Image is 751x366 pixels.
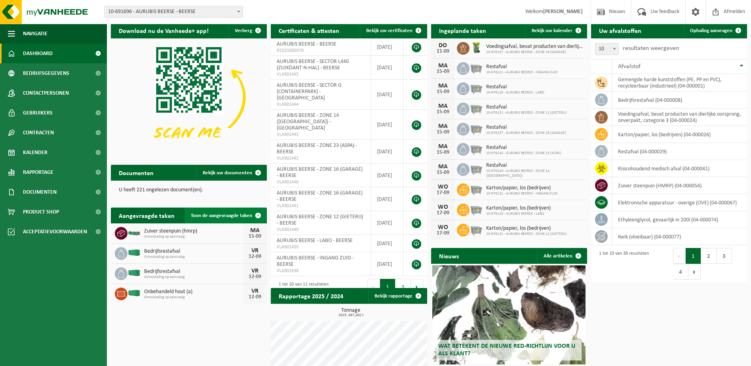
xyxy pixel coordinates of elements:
a: Bekijk uw kalender [525,23,586,38]
div: MA [435,143,451,150]
img: WB-2500-GAL-GY-01 [470,202,483,216]
td: gemengde harde kunststoffen (PE, PP en PVC), recycleerbaar (industrieel) (04-000001) [612,74,747,91]
div: 15-09 [435,89,451,95]
div: 12-09 [247,254,263,259]
td: elektronische apparatuur - overige (OVE) (04-000067) [612,194,747,211]
img: WB-2500-GAL-GY-01 [470,81,483,95]
h3: Tonnage [275,308,427,317]
div: MA [435,123,451,130]
a: Wat betekent de nieuwe RED-richtlijn voor u als klant? [432,265,585,364]
img: WB-2500-GAL-GY-01 [470,142,483,155]
span: Ophaling aanvragen [690,28,732,33]
strong: [PERSON_NAME] [543,9,583,15]
div: 11-09 [435,49,451,54]
span: VLA901445 [277,71,365,78]
span: AURUBIS BEERSE - SECTOR L440 (ZUIKDANT N-HAL) - BEERSE [277,59,349,71]
td: [DATE] [371,140,403,164]
span: AURUBIS BEERSE - ZONE 16 (GARAGE) - BEERSE [277,190,363,202]
h2: Certificaten & attesten [271,23,347,38]
span: Bekijk uw documenten [203,170,252,175]
span: 10-976149 - AURUBIS BEERSE - ZONE 14 ([GEOGRAPHIC_DATA]) [486,169,583,178]
div: 12-09 [247,274,263,280]
span: Restafval [486,84,544,90]
a: Bekijk uw certificaten [360,23,426,38]
span: 10-691696 - AURUBIS BEERSE - BEERSE [105,6,243,17]
span: Bedrijfsgegevens [23,63,69,83]
span: Onbehandeld hout (a) [144,289,243,295]
span: 10 [595,44,618,55]
button: 4 [673,264,688,280]
span: 10-976121 - AURUBIS BEERSE - INGANG ZUID [486,191,557,196]
a: Ophaling aanvragen [684,23,746,38]
span: VLA901443 [277,132,365,138]
span: Restafval [486,162,583,169]
td: restafval (04-000029) [612,143,747,160]
span: Omwisseling op aanvraag [144,255,243,259]
span: Karton/papier, los (bedrijven) [486,225,567,232]
div: 12-09 [247,294,263,300]
button: 2 [395,279,411,295]
h2: Aangevraagde taken [111,208,183,223]
div: VR [247,248,263,254]
a: Toon de aangevraagde taken [184,208,266,223]
img: WB-2500-GAL-GY-01 [470,182,483,196]
div: MA [435,63,451,69]
span: Documenten [23,182,57,202]
span: 10-976131 - AURUBIS BEERSE - ZONE 12 (GIETERIJ) [486,232,567,236]
img: Download de VHEPlus App [111,38,267,156]
span: RED25000370 [277,48,365,54]
span: Restafval [486,104,567,111]
a: Alle artikelen [537,248,586,264]
span: VLA901446 [277,179,365,185]
span: Verberg [235,28,252,33]
td: [DATE] [371,211,403,235]
button: Verberg [228,23,266,38]
span: 10-976121 - AURUBIS BEERSE - INGANG ZUID [486,70,557,75]
span: Karton/papier, los (bedrijven) [486,185,557,191]
button: Next [411,279,423,295]
h2: Rapportage 2025 / 2024 [271,288,351,303]
td: voedingsafval, bevat producten van dierlijke oorsprong, onverpakt, categorie 3 (04-000024) [612,109,747,126]
span: AURUBIS BEERSE - LABO - BEERSE [277,238,353,244]
span: Bekijk uw kalender [532,28,572,33]
span: Kalender [23,143,48,162]
td: karton/papier, los (bedrijven) (04-000026) [612,126,747,143]
h2: Download nu de Vanheede+ app! [111,23,217,38]
span: Dashboard [23,44,53,63]
img: HK-XC-40-GN-00 [127,249,141,256]
span: Acceptatievoorwaarden [23,222,87,242]
label: resultaten weergeven [623,45,679,51]
img: WB-2500-GAL-GY-01 [470,61,483,74]
h2: Documenten [111,165,162,180]
span: Restafval [486,145,561,151]
span: Restafval [486,64,557,70]
div: 15-09 [435,150,451,155]
span: AURUBIS BEERSE - ZONE 14 ([GEOGRAPHIC_DATA]) - [GEOGRAPHIC_DATA] [277,112,339,131]
button: 1 [380,279,395,295]
span: Omwisseling op aanvraag [144,234,243,239]
span: AURUBIS BEERSE - INGANG ZUID - BEERSE [277,255,354,267]
div: 15-09 [435,130,451,135]
span: Voedingsafval, bevat producten van dierlijke oorsprong, onverpakt, categorie 3 [486,44,583,50]
td: risicohoudend medisch afval (04-000041) [612,160,747,177]
span: Afvalstof [618,63,641,70]
h2: Nieuws [431,248,467,263]
a: Bekijk rapportage [368,288,426,304]
span: VLA901441 [277,203,365,209]
div: WO [435,224,451,231]
span: Bekijk uw certificaten [366,28,413,33]
span: AURUBIS BEERSE - ZONE 12 (GIETERIJ) - BEERSE [277,214,363,226]
button: Previous [673,248,686,264]
div: 15-09 [435,69,451,74]
img: WB-2500-GAL-GY-01 [470,223,483,236]
div: 1 tot 10 van 38 resultaten [595,247,649,280]
span: 10-976137 - AURUBIS BEERSE - ZONE 16 (GARAGE) [486,50,583,55]
span: VLA901444 [277,101,365,108]
div: 15-09 [435,170,451,175]
img: WB-2500-GAL-GY-01 [470,101,483,115]
td: [DATE] [371,38,403,56]
span: VLA901439 [277,244,365,250]
span: 10-976128 - AURUBIS BEERSE - LABO [486,212,551,216]
td: [DATE] [371,235,403,252]
span: VLA901438 [277,268,365,274]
